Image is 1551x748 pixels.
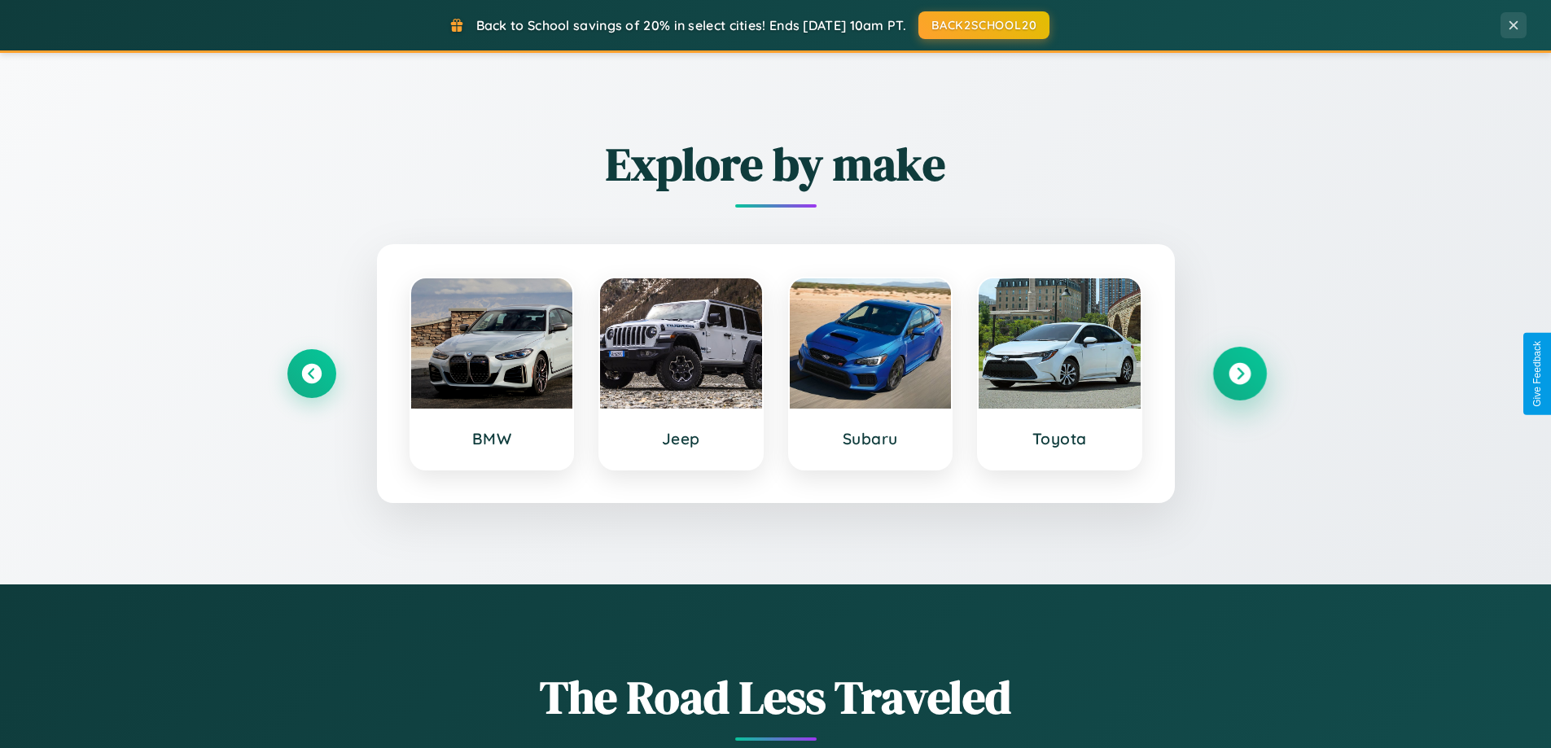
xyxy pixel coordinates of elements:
[287,666,1264,728] h1: The Road Less Traveled
[616,429,746,448] h3: Jeep
[995,429,1124,448] h3: Toyota
[806,429,935,448] h3: Subaru
[476,17,906,33] span: Back to School savings of 20% in select cities! Ends [DATE] 10am PT.
[287,133,1264,195] h2: Explore by make
[427,429,557,448] h3: BMW
[1531,341,1543,407] div: Give Feedback
[918,11,1049,39] button: BACK2SCHOOL20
